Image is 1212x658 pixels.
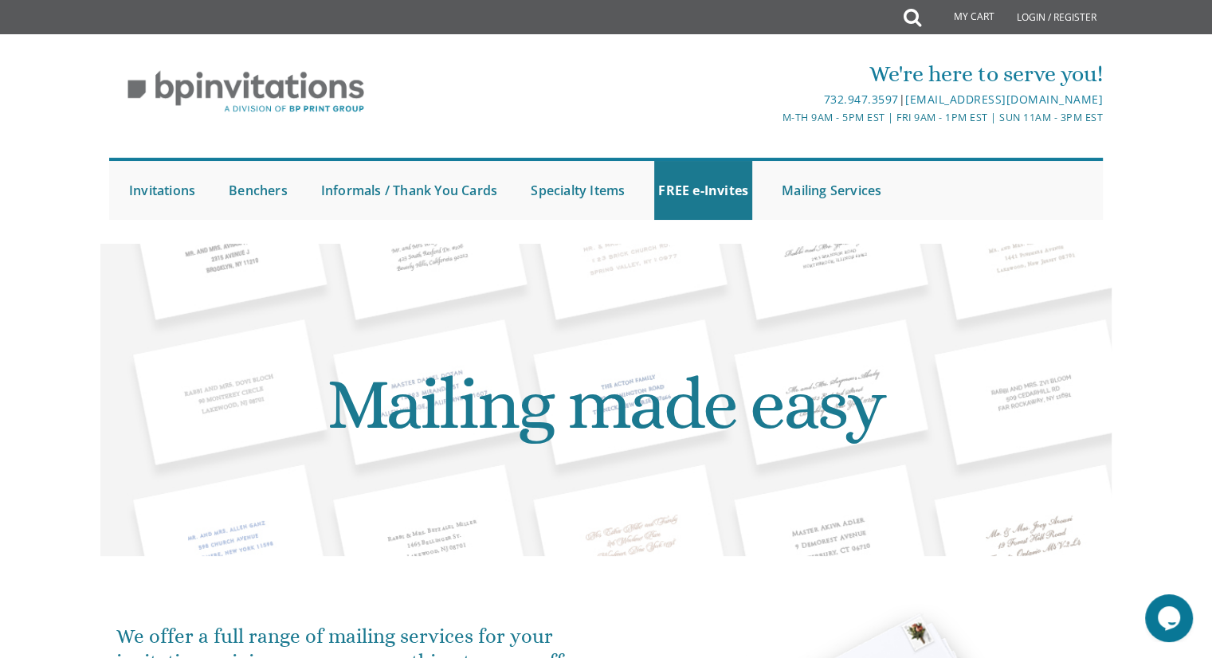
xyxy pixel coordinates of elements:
[109,59,382,125] img: BP Invitation Loft
[112,256,1100,552] h1: Mailing made easy
[317,161,501,220] a: Informals / Thank You Cards
[823,92,898,107] a: 732.947.3597
[225,161,292,220] a: Benchers
[905,92,1103,107] a: [EMAIL_ADDRESS][DOMAIN_NAME]
[441,58,1103,90] div: We're here to serve you!
[654,161,752,220] a: FREE e-Invites
[527,161,629,220] a: Specialty Items
[1145,594,1196,642] iframe: chat widget
[920,2,1006,33] a: My Cart
[441,90,1103,109] div: |
[125,161,199,220] a: Invitations
[441,109,1103,126] div: M-Th 9am - 5pm EST | Fri 9am - 1pm EST | Sun 11am - 3pm EST
[778,161,885,220] a: Mailing Services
